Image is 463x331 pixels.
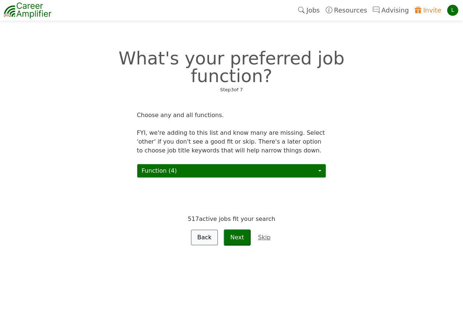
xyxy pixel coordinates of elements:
div: What's your preferred job function? [76,49,387,85]
a: Jobs [295,2,323,19]
a: Resources [323,2,370,19]
a: Invite [412,2,444,19]
a: Advising [370,2,411,19]
div: Choose any and all functions. FYI, we're adding to this list and know many are missing. Select 'o... [128,111,335,155]
button: Function (4) [137,164,326,178]
button: Next [224,229,251,246]
div: L [447,5,458,16]
div: 517 active jobs fit your search [132,215,331,223]
img: career-amplifier-logo.png [4,1,52,20]
a: Back [191,230,218,245]
div: Step 3 of 7 [76,88,387,92]
a: Skip [254,233,275,242]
